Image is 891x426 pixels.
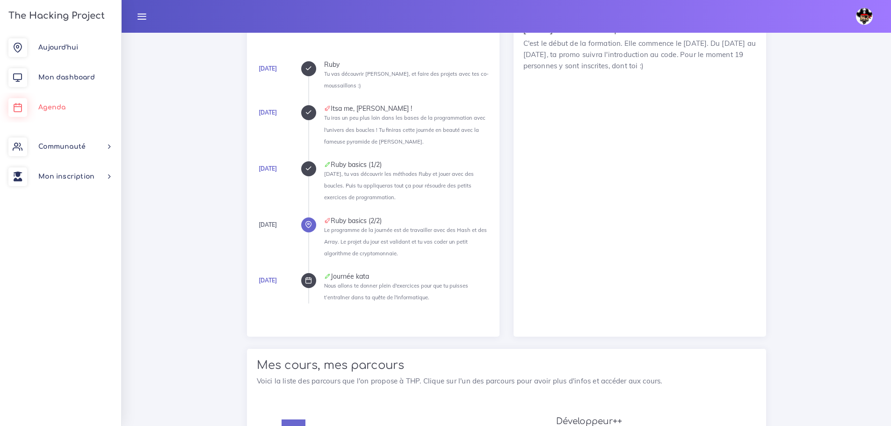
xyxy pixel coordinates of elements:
h3: The Hacking Project [6,11,105,21]
div: Ruby [324,61,490,68]
span: Mon dashboard [38,74,95,81]
small: Tu iras un peu plus loin dans les bases de la programmation avec l'univers des boucles ! Tu finir... [324,115,485,144]
span: Communauté [38,143,86,150]
a: [DATE] [259,165,277,172]
small: Nous allons te donner plein d'exercices pour que tu puisses t’entraîner dans ta quête de l'inform... [324,282,468,301]
h2: Mes cours, mes parcours [257,359,756,372]
div: [DATE] [259,220,277,230]
span: Agenda [38,104,65,111]
small: Le programme de la journée est de travailler avec des Hash et des Array. Le projet du jour est va... [324,227,487,257]
span: Aujourd'hui [38,44,78,51]
small: [DATE], tu vas découvrir les méthodes Ruby et jouer avec des boucles. Puis tu appliqueras tout ça... [324,171,474,201]
p: C'est le début de la formation. Elle commence le [DATE]. Du [DATE] au [DATE], ta promo suivra l'i... [523,38,756,72]
div: Ruby basics (1/2) [324,161,490,168]
p: Voici la liste des parcours que l'on propose à THP. Clique sur l'un des parcours pour avoir plus ... [257,375,756,387]
div: Itsa me, [PERSON_NAME] ! [324,105,490,112]
img: avatar [856,8,873,25]
a: [DATE] [259,277,277,284]
small: Tu vas découvrir [PERSON_NAME], et faire des projets avec tes co-moussaillons :) [324,71,489,89]
span: Mon inscription [38,173,94,180]
div: Ruby basics (2/2) [324,217,490,224]
a: [DATE] [259,109,277,116]
div: Journée kata [324,273,490,280]
a: [DATE] [259,65,277,72]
